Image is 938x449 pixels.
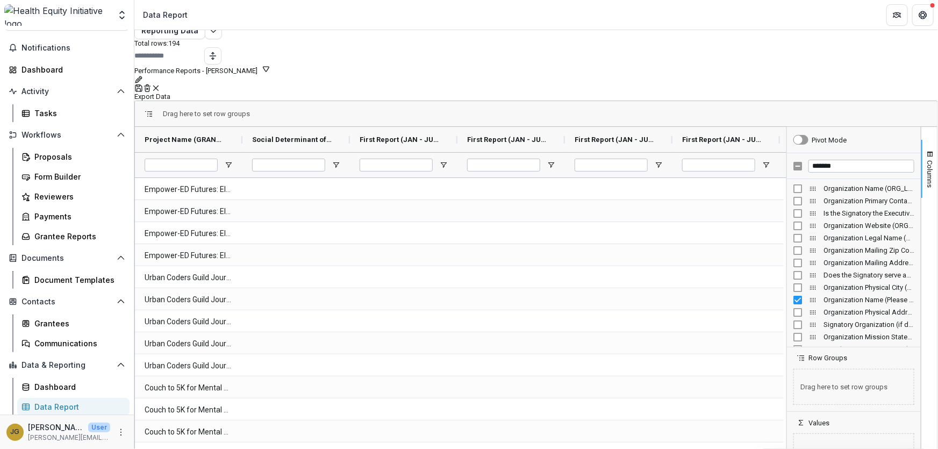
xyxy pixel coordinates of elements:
[34,401,121,412] div: Data Report
[824,271,914,279] span: Does the Signatory serve as the Executive Director of your organization? (SINGLE_RESPONSE)
[824,333,914,341] span: Organization Mission Statement (ORG_MISSION)
[439,161,448,169] button: Open Filter Menu
[145,355,233,377] span: Urban Coders Guild Journeys and Community Engagement
[808,354,847,362] span: Row Groups
[22,254,112,263] span: Documents
[134,92,170,101] button: Export Data
[787,256,921,269] div: Organization Mailing Address 2 (ORG_MAILING_ADDRESS_2) Column
[787,195,921,207] div: Organization Primary Contact Name (ORG_PRIMARY_CONTACT_NAME) Column
[793,369,914,405] span: Drag here to set row groups
[4,357,130,374] button: Open Data & Reporting
[114,426,127,439] button: More
[762,161,770,169] button: Open Filter Menu
[682,159,755,172] input: First Report (JAN - JUNE) (Table) - Outcome 1 - Data (75%, 3/4) Filter Input
[145,333,233,355] span: Urban Coders Guild Journeys and Community Engagement
[787,244,921,256] div: Organization Mailing Zip Code (ORG_MAILING_ZIPCODE) Column
[88,423,110,432] p: User
[134,65,270,75] button: Performance Reports - [PERSON_NAME]
[787,318,921,331] div: Signatory Organization (if different than the applicant) (SHORT_TEXT) Column
[824,184,914,193] span: Organization Name (ORG_LEGAL_NAME)
[575,159,648,172] input: First Report (JAN - JUNE) (Table) - Outcome 1 - Outcome Filter Input
[252,136,332,144] span: Social Determinant of Health (TEXT)
[145,201,233,223] span: Empower-ED Futures: Elevating Education for [DATE]
[4,83,130,100] button: Open Activity
[17,208,130,225] a: Payments
[34,151,121,162] div: Proposals
[824,283,914,291] span: Organization Physical City (ORG_HQ_CITY)
[28,422,84,433] p: [PERSON_NAME]
[4,293,130,310] button: Open Contacts
[34,108,121,119] div: Tasks
[547,161,555,169] button: Open Filter Menu
[787,269,921,281] div: Does the Signatory serve as the Executive Director of your organization? (SINGLE_RESPONSE) Column
[22,131,112,140] span: Workflows
[145,267,233,289] span: Urban Coders Guild Journeys and Community Engagement
[145,245,233,267] span: Empower-ED Futures: Elevating Education for [DATE]
[787,362,921,412] div: Row Groups
[467,136,547,144] span: First Report (JAN - JUNE) (Table) - Output 2 - Data
[145,289,233,311] span: Urban Coders Guild Journeys and Community Engagement
[926,160,934,188] span: Columns
[34,338,121,349] div: Communications
[22,297,112,307] span: Contacts
[145,399,233,421] span: Couch to 5K for Mental Health_Jan 2025
[134,39,938,47] p: Total rows: 194
[787,232,921,244] div: Organization Legal Name (ORG_LEGAL_NAME) Column
[824,320,914,329] span: Signatory Organization (if different than the applicant) (SHORT_TEXT)
[17,227,130,245] a: Grantee Reports
[163,110,250,118] span: Drag here to set row groups
[886,4,908,26] button: Partners
[812,136,847,144] div: Pivot Mode
[787,331,921,343] div: Organization Mission Statement (ORG_MISSION) Column
[17,378,130,396] a: Dashboard
[787,207,921,219] div: Is the Signatory the Executive Director of your organization? (SINGLE_RESPONSE) Column
[22,64,121,75] div: Dashboard
[145,159,218,172] input: Project Name (GRANT_PROP_TITLE) Filter Input
[11,429,20,436] div: Jenna Grant
[4,126,130,144] button: Open Workflows
[17,188,130,205] a: Reviewers
[17,168,130,186] a: Form Builder
[332,161,340,169] button: Open Filter Menu
[787,343,921,355] div: Fiscal Agent Organization (ORG_FISCAL_SPONSOR_NAME) Column
[360,159,433,172] input: First Report (JAN - JUNE) (Table) - Output 1 - Data Filter Input
[808,419,829,427] span: Values
[145,223,233,245] span: Empower-ED Futures: Elevating Education for [DATE]
[787,306,921,318] div: Organization Physical Address 1 (ORG_HQ_ADDRESS_1) Column
[360,136,439,144] span: First Report (JAN - JUNE) (Table) - Output 1 - Data
[204,47,221,65] button: Toggle auto height
[824,296,914,304] span: Organization Name (Please match this to your IRS determination letter) (ORG_LEGAL_NAME)
[143,84,152,93] button: Delete
[34,318,121,329] div: Grantees
[824,308,914,316] span: Organization Physical Address 1 (ORG_HQ_ADDRESS_1)
[22,44,125,53] span: Notifications
[145,421,233,443] span: Couch to 5K for Mental Health_Jan 2025
[145,136,224,144] span: Project Name (GRANT_PROP_TITLE)
[134,75,143,84] button: Rename
[134,22,205,39] button: Reporting Data
[808,160,914,173] input: Filter Columns Input
[252,159,325,172] input: Social Determinant of Health (TEXT) Filter Input
[467,159,540,172] input: First Report (JAN - JUNE) (Table) - Output 2 - Data Filter Input
[787,294,921,306] div: Organization Name (Please match this to your IRS determination letter) (ORG_LEGAL_NAME) Column
[34,211,121,222] div: Payments
[34,381,121,393] div: Dashboard
[17,334,130,352] a: Communications
[145,377,233,399] span: Couch to 5K for Mental Health_Jan 2025
[682,136,762,144] span: First Report (JAN - JUNE) (Table) - Outcome 1 - Data (75%, 3/4)
[787,219,921,232] div: Organization Website (ORG_WEBSITE) Column
[224,161,233,169] button: Open Filter Menu
[575,136,654,144] span: First Report (JAN - JUNE) (Table) - Outcome 1 - Outcome
[4,39,130,56] button: Notifications
[824,234,914,242] span: Organization Legal Name (ORG_LEGAL_NAME)
[824,197,914,205] span: Organization Primary Contact Name (ORG_PRIMARY_CONTACT_NAME)
[145,179,233,201] span: Empower-ED Futures: Elevating Education for [DATE]
[152,84,160,93] button: default
[4,250,130,267] button: Open Documents
[824,246,914,254] span: Organization Mailing Zip Code (ORG_MAILING_ZIPCODE)
[4,61,130,79] a: Dashboard
[17,148,130,166] a: Proposals
[34,274,121,286] div: Document Templates
[4,4,110,26] img: Health Equity Initiative logo
[139,7,192,23] nav: breadcrumb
